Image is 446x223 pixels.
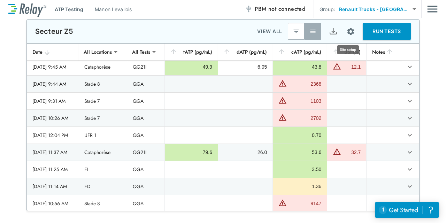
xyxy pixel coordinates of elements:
[127,127,164,144] td: QGA
[95,6,132,13] p: Manon Levallois
[27,41,419,212] table: sticky table
[343,63,361,70] div: 12.1
[309,28,316,35] img: View All
[332,48,361,56] div: BSI (%)
[127,76,164,92] td: QGA
[79,76,127,92] td: Stade 8
[8,2,46,17] img: LuminUltra Relay
[245,6,252,13] img: Offline Icon
[127,45,155,59] div: All Tests
[32,63,73,70] div: [DATE] 9:45 AM
[224,149,267,156] div: 26.0
[278,63,321,70] div: 43.8
[343,149,361,156] div: 32.7
[32,98,73,105] div: [DATE] 9:31 AM
[427,2,438,16] button: Main menu
[289,80,321,87] div: 2368
[79,45,117,59] div: All Locations
[375,202,439,218] iframe: Resource center
[404,198,416,209] button: expand row
[293,28,300,35] img: Latest
[289,115,321,122] div: 2702
[278,96,287,105] img: Warning
[170,149,212,156] div: 79.6
[32,149,73,156] div: [DATE] 11:37 AM
[278,199,287,207] img: Warning
[404,61,416,73] button: expand row
[320,6,335,13] p: Group:
[404,95,416,107] button: expand row
[289,200,321,207] div: 9147
[79,144,127,161] td: Cataphorèse
[268,5,305,13] span: not connected
[427,2,438,16] img: Drawer Icon
[32,166,73,173] div: [DATE] 11:25 AM
[127,93,164,109] td: QGA
[337,45,359,54] div: Site setup
[278,132,321,139] div: 0.70
[404,146,416,158] button: expand row
[289,98,321,105] div: 1103
[32,80,73,87] div: [DATE] 9:44 AM
[255,4,305,14] span: PBM
[278,79,287,87] img: Warning
[79,127,127,144] td: UFR 1
[79,110,127,126] td: Stade 7
[35,27,74,36] p: Secteur Z5
[329,27,338,36] img: Export Icon
[372,48,397,56] div: Notes
[278,113,287,122] img: Warning
[127,110,164,126] td: QGA
[404,180,416,192] button: expand row
[79,59,127,75] td: Cataphorèse
[127,161,164,178] td: QGA
[32,183,73,190] div: [DATE] 11:14 AM
[32,200,73,207] div: [DATE] 10:56 AM
[127,178,164,195] td: QGA
[79,195,127,212] td: Stade 8
[404,163,416,175] button: expand row
[55,6,83,13] p: ATP Testing
[79,93,127,109] td: Stade 7
[170,48,212,56] div: tATP (pg/mL)
[333,62,341,70] img: Warning
[79,161,127,178] td: EI
[341,22,360,41] button: Site setup
[404,112,416,124] button: expand row
[224,63,267,70] div: 6.05
[257,27,282,36] p: VIEW ALL
[79,178,127,195] td: ED
[127,195,164,212] td: QGA
[127,59,164,75] td: QG21I
[223,48,267,56] div: dATP (pg/mL)
[404,129,416,141] button: expand row
[404,78,416,90] button: expand row
[27,44,79,61] th: Date
[325,23,341,40] button: Export
[333,147,341,156] img: Warning
[32,132,73,139] div: [DATE] 12:04 PM
[278,166,321,173] div: 3.50
[278,149,321,156] div: 53.6
[170,63,212,70] div: 49.9
[242,2,308,16] button: PBM not connected
[363,23,411,40] button: RUN TESTS
[127,144,164,161] td: QG21I
[32,115,73,122] div: [DATE] 10:26 AM
[278,48,321,56] div: cATP (pg/mL)
[278,183,321,190] div: 1.36
[346,27,355,36] img: Settings Icon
